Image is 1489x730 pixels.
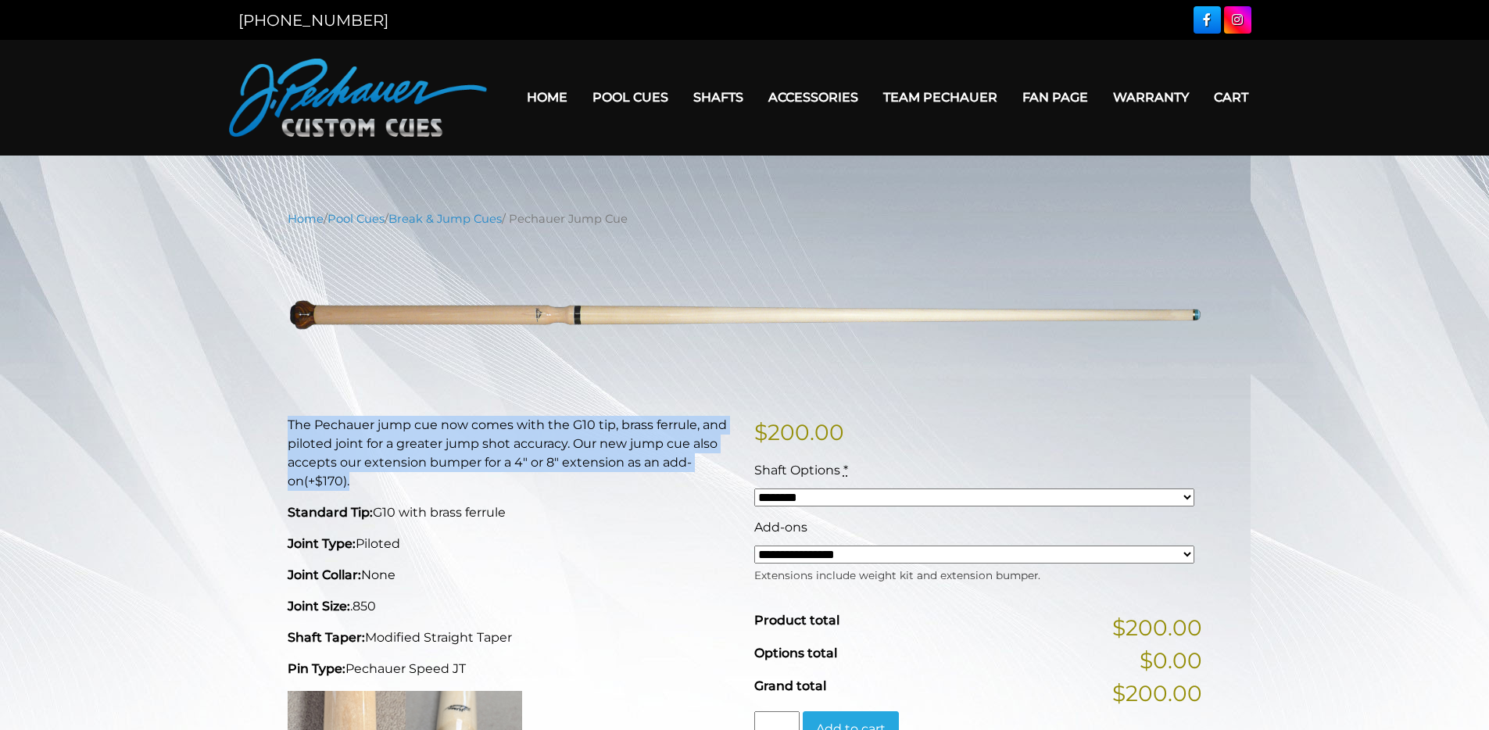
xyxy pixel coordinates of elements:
[288,239,1202,392] img: new-jump-photo.png
[754,419,844,446] bdi: 200.00
[288,535,736,553] p: Piloted
[288,212,324,226] a: Home
[754,678,826,693] span: Grand total
[238,11,388,30] a: [PHONE_NUMBER]
[328,212,385,226] a: Pool Cues
[871,77,1010,117] a: Team Pechauer
[580,77,681,117] a: Pool Cues
[754,419,768,446] span: $
[288,210,1202,227] nav: Breadcrumb
[388,212,502,226] a: Break & Jump Cues
[754,520,807,535] span: Add-ons
[288,567,361,582] strong: Joint Collar:
[288,505,373,520] strong: Standard Tip:
[229,59,487,137] img: Pechauer Custom Cues
[288,599,350,614] strong: Joint Size:
[843,463,848,478] abbr: required
[288,597,736,616] p: .850
[1112,611,1202,644] span: $200.00
[1112,677,1202,710] span: $200.00
[288,628,736,647] p: Modified Straight Taper
[754,646,837,660] span: Options total
[756,77,871,117] a: Accessories
[1101,77,1201,117] a: Warranty
[1010,77,1101,117] a: Fan Page
[1140,644,1202,677] span: $0.00
[754,613,839,628] span: Product total
[754,564,1194,583] div: Extensions include weight kit and extension bumper.
[288,416,736,491] p: The Pechauer jump cue now comes with the G10 tip, brass ferrule, and piloted joint for a greater ...
[288,503,736,522] p: G10 with brass ferrule
[288,566,736,585] p: None
[514,77,580,117] a: Home
[288,661,345,676] strong: Pin Type:
[681,77,756,117] a: Shafts
[288,630,365,645] strong: Shaft Taper:
[1201,77,1261,117] a: Cart
[754,463,840,478] span: Shaft Options
[288,536,356,551] strong: Joint Type:
[288,660,736,678] p: Pechauer Speed JT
